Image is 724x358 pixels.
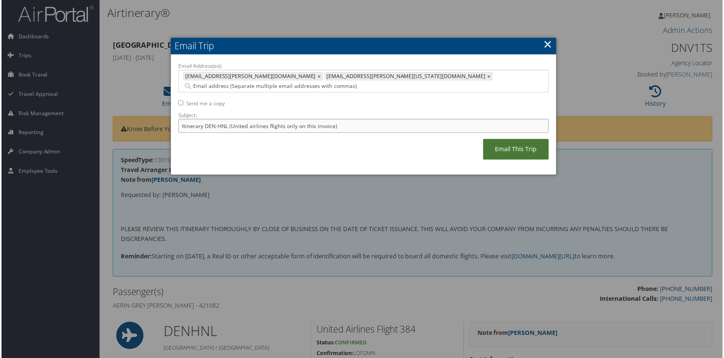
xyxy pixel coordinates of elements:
[186,100,224,108] label: Send me a copy
[317,73,322,80] a: ×
[178,112,549,119] label: Subject:
[544,37,553,52] a: ×
[183,73,315,80] span: [EMAIL_ADDRESS][PERSON_NAME][DOMAIN_NAME]
[484,139,549,160] a: Email This Trip
[178,63,549,70] label: Email Address(es):
[325,73,486,80] span: [EMAIL_ADDRESS][PERSON_NAME][US_STATE][DOMAIN_NAME]
[170,38,557,55] h2: Email Trip
[178,119,549,133] input: Add a short subject for the email
[183,83,375,90] input: Email address (Separate multiple email addresses with commas)
[488,73,493,80] a: ×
